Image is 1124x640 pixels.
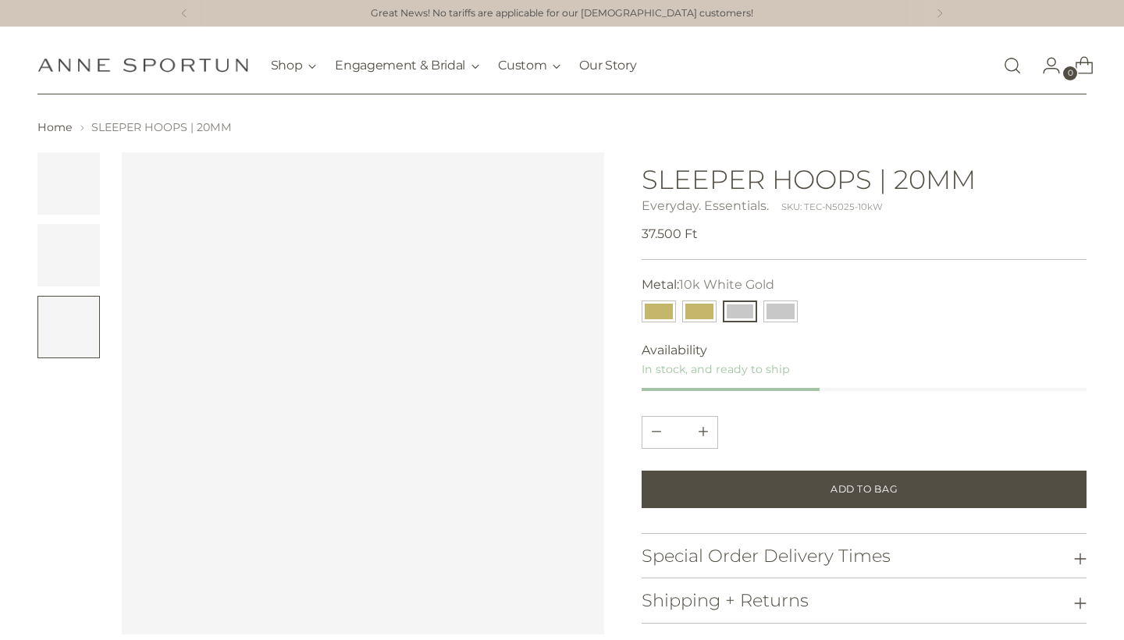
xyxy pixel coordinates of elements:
[831,482,898,496] span: Add to Bag
[37,224,100,286] button: Change image to image 2
[1030,50,1061,81] a: Go to the account page
[689,417,717,448] button: Subtract product quantity
[679,277,774,292] span: 10k White Gold
[37,296,100,358] button: Change image to image 3
[37,152,100,215] button: Change image to image 1
[642,165,1087,194] h1: SLEEPER HOOPS | 20MM
[642,591,809,610] h3: Shipping + Returns
[642,534,1087,578] button: Special Order Delivery Times
[997,50,1028,81] a: Open search modal
[661,417,699,448] input: Product quantity
[91,120,232,134] span: SLEEPER HOOPS | 20MM
[1062,50,1094,81] a: Open cart modal
[682,300,717,322] button: 14k Yellow Gold
[37,119,1087,136] nav: breadcrumbs
[37,58,248,73] a: Anne Sportun Fine Jewellery
[642,417,670,448] button: Add product quantity
[642,276,774,294] label: Metal:
[642,471,1087,508] button: Add to Bag
[642,578,1087,623] button: Shipping + Returns
[271,48,317,83] button: Shop
[37,120,73,134] a: Home
[498,48,560,83] button: Custom
[781,201,883,214] div: SKU: TEC-N5025-10kW
[642,225,698,244] span: 37.500 Ft
[763,300,798,322] button: 14k White Gold
[335,48,479,83] button: Engagement & Bridal
[642,198,769,213] a: Everyday. Essentials.
[642,300,676,322] button: 10k Yellow Gold
[1063,66,1077,80] span: 0
[642,341,707,360] span: Availability
[371,6,753,21] a: Great News! No tariffs are applicable for our [DEMOGRAPHIC_DATA] customers!
[579,48,636,83] a: Our Story
[642,362,790,376] span: In stock, and ready to ship
[723,300,757,322] button: 10k White Gold
[122,152,605,635] a: SLEEPER HOOPS | 20MM
[642,546,891,566] h3: Special Order Delivery Times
